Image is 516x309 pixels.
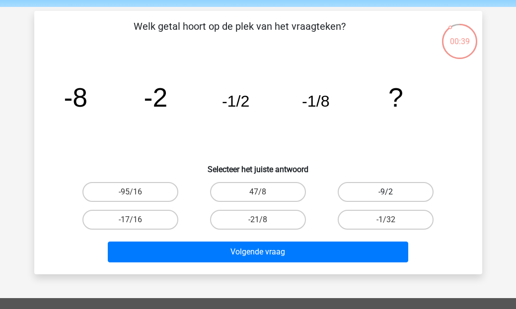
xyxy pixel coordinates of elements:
label: -21/8 [210,210,306,230]
button: Volgende vraag [108,242,408,262]
tspan: ? [388,82,403,112]
label: -1/32 [338,210,434,230]
tspan: -2 [144,82,167,112]
p: Welk getal hoort op de plek van het vraagteken? [50,19,429,49]
label: -17/16 [82,210,178,230]
div: 00:39 [441,23,478,48]
label: -95/16 [82,182,178,202]
h6: Selecteer het juiste antwoord [50,157,466,174]
tspan: -8 [64,82,87,112]
tspan: -1/2 [221,92,249,110]
label: -9/2 [338,182,434,202]
tspan: -1/8 [302,92,330,110]
label: 47/8 [210,182,306,202]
